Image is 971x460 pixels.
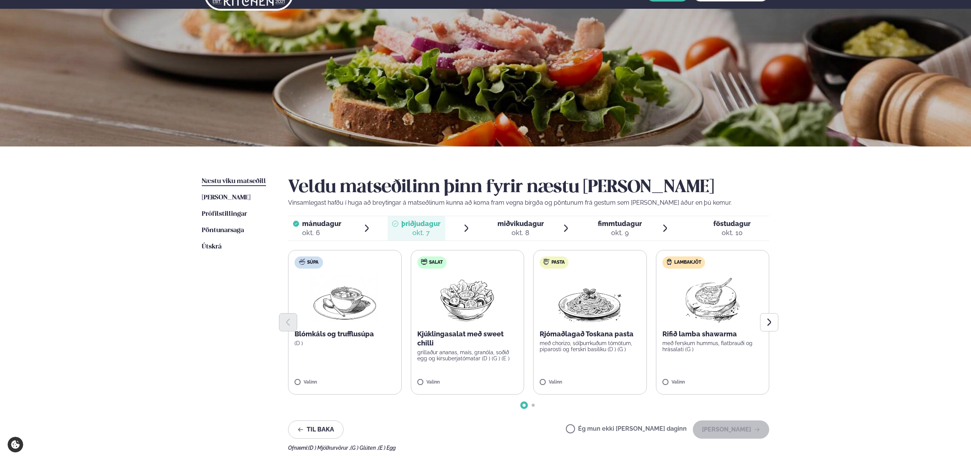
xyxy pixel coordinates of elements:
[311,275,378,323] img: Soup.png
[288,420,344,439] button: Til baka
[279,313,297,331] button: Previous slide
[202,226,244,235] a: Pöntunarsaga
[307,259,318,266] span: Súpa
[713,220,751,228] span: föstudagur
[401,228,440,237] div: okt. 7
[662,340,763,352] p: með ferskum hummus, flatbrauði og hrásalati (G )
[679,275,746,323] img: Lamb-Meat.png
[674,259,701,266] span: Lambakjöt
[202,178,266,185] span: Næstu viku matseðill
[202,227,244,234] span: Pöntunarsaga
[429,259,443,266] span: Salat
[295,340,395,346] p: (D )
[523,404,526,407] span: Go to slide 1
[288,198,769,207] p: Vinsamlegast hafðu í huga að breytingar á matseðlinum kunna að koma fram vegna birgða og pöntunum...
[532,404,535,407] span: Go to slide 2
[713,228,751,237] div: okt. 10
[202,194,250,201] span: [PERSON_NAME]
[543,259,550,265] img: pasta.svg
[556,275,623,323] img: Spagetti.png
[760,313,778,331] button: Next slide
[202,177,266,186] a: Næstu viku matseðill
[421,259,427,265] img: salad.svg
[202,211,247,217] span: Prófílstillingar
[662,329,763,339] p: Rifið lamba shawarma
[417,349,518,361] p: grillaður ananas, maís, granóla, soðið egg og kirsuberjatómatar (D ) (G ) (E )
[202,242,222,251] a: Útskrá
[350,445,378,451] span: (G ) Glúten ,
[666,259,672,265] img: Lamb.svg
[497,220,544,228] span: miðvikudagur
[434,275,501,323] img: Salad.png
[8,437,23,452] a: Cookie settings
[202,210,247,219] a: Prófílstillingar
[693,420,769,439] button: [PERSON_NAME]
[302,220,341,228] span: mánudagur
[288,445,769,451] div: Ofnæmi:
[202,244,222,250] span: Útskrá
[598,228,642,237] div: okt. 9
[598,220,642,228] span: fimmtudagur
[540,329,640,339] p: Rjómaðlagað Toskana pasta
[202,193,250,202] a: [PERSON_NAME]
[540,340,640,352] p: með chorizo, sólþurrkuðum tómötum, piparosti og ferskri basilíku (D ) (G )
[497,228,544,237] div: okt. 8
[302,228,341,237] div: okt. 6
[378,445,396,451] span: (E ) Egg
[401,220,440,228] span: þriðjudagur
[308,445,350,451] span: (D ) Mjólkurvörur ,
[417,329,518,348] p: Kjúklingasalat með sweet chilli
[299,259,305,265] img: soup.svg
[295,329,395,339] p: Blómkáls og trufflusúpa
[288,177,769,198] h2: Veldu matseðilinn þinn fyrir næstu [PERSON_NAME]
[551,259,565,266] span: Pasta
